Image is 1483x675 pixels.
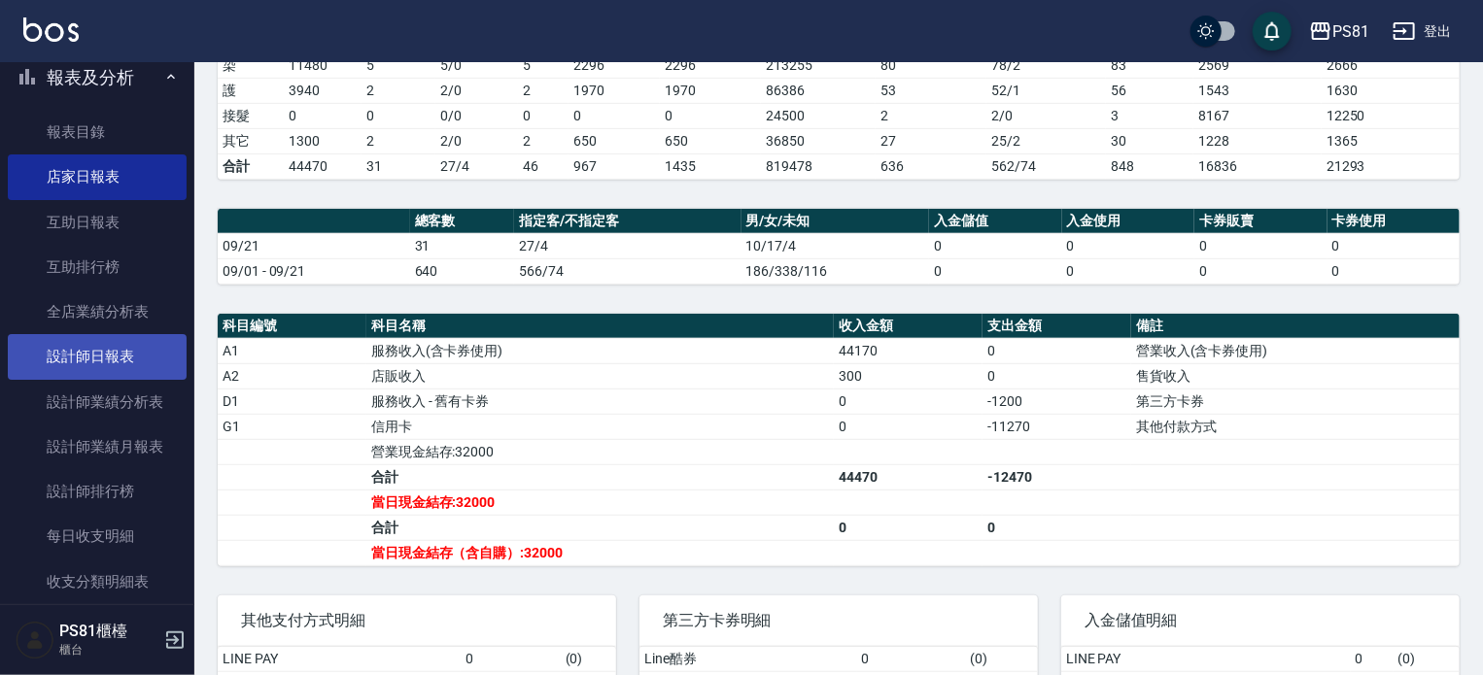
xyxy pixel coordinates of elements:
td: 3 [1106,103,1193,128]
a: 報表目錄 [8,110,187,154]
td: 2 [876,103,986,128]
td: -11270 [983,414,1131,439]
td: 86386 [761,78,876,103]
td: 合計 [366,464,834,489]
td: 0 [1351,647,1394,672]
td: 2 / 0 [435,128,518,153]
td: 護 [218,78,284,103]
td: 25 / 2 [986,128,1106,153]
th: 指定客/不指定客 [514,209,741,234]
td: LINE PAY [218,647,461,672]
td: -1200 [983,388,1131,414]
td: 1630 [1322,78,1460,103]
td: 1365 [1322,128,1460,153]
td: 2 [362,128,435,153]
td: 售貨收入 [1131,363,1460,388]
td: 27/4 [514,233,741,258]
a: 設計師排行榜 [8,469,187,514]
td: 1435 [660,153,761,179]
th: 卡券使用 [1328,209,1460,234]
td: 0 [1194,233,1327,258]
td: 848 [1106,153,1193,179]
td: 83 [1106,52,1193,78]
td: ( 0 ) [965,647,1038,672]
td: 0 [1194,258,1327,284]
a: 互助排行榜 [8,245,187,289]
td: 合計 [366,515,834,540]
td: 2296 [569,52,660,78]
td: 2569 [1193,52,1322,78]
td: 5 / 0 [435,52,518,78]
img: Person [16,621,54,659]
td: 0 [1328,258,1460,284]
td: 44470 [284,153,362,179]
div: PS81 [1332,19,1369,44]
td: 09/21 [218,233,410,258]
a: 每日收支明細 [8,514,187,558]
td: 0 [362,103,435,128]
td: 0 [660,103,761,128]
td: 12250 [1322,103,1460,128]
td: 2 / 0 [986,103,1106,128]
td: 31 [362,153,435,179]
button: 登出 [1385,14,1460,50]
td: 213255 [761,52,876,78]
td: 80 [876,52,986,78]
td: 31 [410,233,514,258]
td: 2296 [660,52,761,78]
th: 科目名稱 [366,314,834,339]
td: 服務收入(含卡券使用) [366,338,834,363]
td: 30 [1106,128,1193,153]
td: 0 [983,338,1131,363]
td: A1 [218,338,366,363]
td: 36850 [761,128,876,153]
td: D1 [218,388,366,414]
button: PS81 [1301,12,1377,51]
td: 3940 [284,78,362,103]
td: 52 / 1 [986,78,1106,103]
td: 56 [1106,78,1193,103]
td: 562/74 [986,153,1106,179]
td: 0 [1062,258,1194,284]
table: a dense table [218,209,1460,285]
td: A2 [218,363,366,388]
td: 當日現金結存（含自購）:32000 [366,540,834,565]
td: 1970 [569,78,660,103]
td: 店販收入 [366,363,834,388]
td: 2 [518,78,569,103]
a: 互助日報表 [8,200,187,245]
td: 8167 [1193,103,1322,128]
td: 16836 [1193,153,1322,179]
span: 其他支付方式明細 [241,611,593,630]
a: 設計師業績月報表 [8,424,187,469]
th: 支出金額 [983,314,1131,339]
a: 店家日報表 [8,154,187,199]
td: 09/01 - 09/21 [218,258,410,284]
td: 0 [284,103,362,128]
th: 入金使用 [1062,209,1194,234]
td: 819478 [761,153,876,179]
th: 科目編號 [218,314,366,339]
td: 2 [362,78,435,103]
td: 5 [518,52,569,78]
td: 78 / 2 [986,52,1106,78]
td: 300 [834,363,983,388]
td: 1300 [284,128,362,153]
td: 1543 [1193,78,1322,103]
td: G1 [218,414,366,439]
td: 服務收入 - 舊有卡券 [366,388,834,414]
td: 640 [410,258,514,284]
td: 0 [518,103,569,128]
td: 44170 [834,338,983,363]
td: 0 [1328,233,1460,258]
span: 入金儲值明細 [1085,611,1436,630]
td: 1970 [660,78,761,103]
a: 全店業績分析表 [8,289,187,334]
button: save [1253,12,1292,51]
td: 27 [876,128,986,153]
td: 186/338/116 [741,258,930,284]
td: 0 [857,647,966,672]
td: 0 [569,103,660,128]
td: 其它 [218,128,284,153]
td: ( 0 ) [1394,647,1460,672]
